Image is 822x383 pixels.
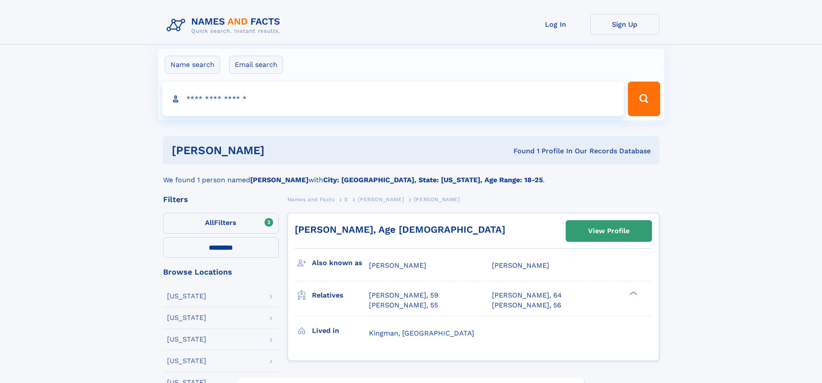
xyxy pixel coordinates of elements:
[229,56,283,74] label: Email search
[312,256,369,270] h3: Also known as
[369,261,426,269] span: [PERSON_NAME]
[628,82,660,116] button: Search Button
[369,301,438,310] a: [PERSON_NAME], 55
[492,261,549,269] span: [PERSON_NAME]
[492,301,561,310] a: [PERSON_NAME], 56
[163,14,287,37] img: Logo Names and Facts
[566,221,652,241] a: View Profile
[323,176,543,184] b: City: [GEOGRAPHIC_DATA], State: [US_STATE], Age Range: 18-25
[167,336,206,343] div: [US_STATE]
[162,82,624,116] input: search input
[172,145,389,156] h1: [PERSON_NAME]
[167,358,206,364] div: [US_STATE]
[358,194,404,205] a: [PERSON_NAME]
[167,314,206,321] div: [US_STATE]
[163,196,279,203] div: Filters
[250,176,309,184] b: [PERSON_NAME]
[492,291,562,300] a: [PERSON_NAME], 64
[389,146,651,156] div: Found 1 Profile In Our Records Database
[414,196,460,203] span: [PERSON_NAME]
[588,221,630,241] div: View Profile
[287,194,335,205] a: Names and Facts
[205,218,214,227] span: All
[163,268,279,276] div: Browse Locations
[163,213,279,234] label: Filters
[344,194,348,205] a: S
[344,196,348,203] span: S
[312,288,369,303] h3: Relatives
[521,14,590,35] a: Log In
[167,293,206,300] div: [US_STATE]
[295,224,505,235] a: [PERSON_NAME], Age [DEMOGRAPHIC_DATA]
[358,196,404,203] span: [PERSON_NAME]
[369,329,474,337] span: Kingman, [GEOGRAPHIC_DATA]
[590,14,659,35] a: Sign Up
[627,291,638,296] div: ❯
[312,323,369,338] h3: Lived in
[369,291,438,300] a: [PERSON_NAME], 59
[163,165,659,185] div: We found 1 person named with .
[165,56,220,74] label: Name search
